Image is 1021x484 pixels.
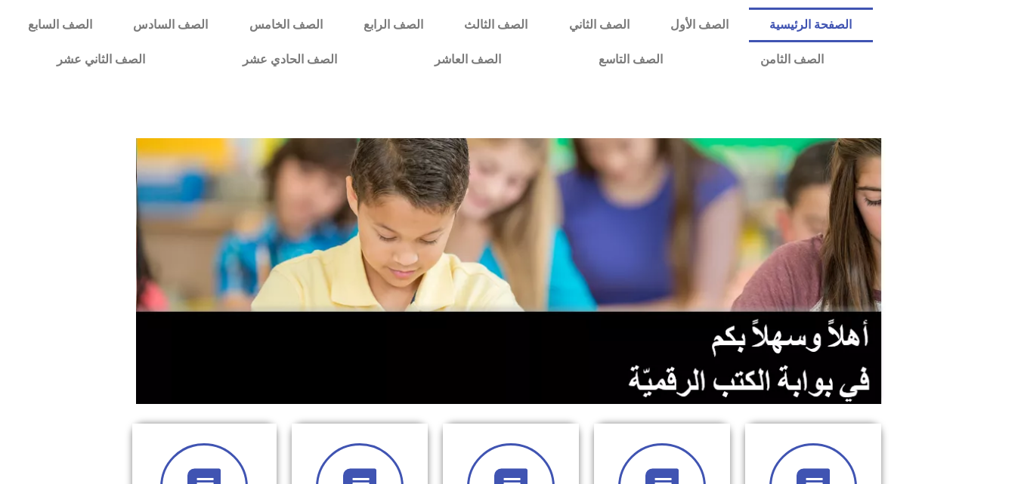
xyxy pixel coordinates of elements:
[444,8,548,42] a: الصف الثالث
[193,42,385,77] a: الصف الحادي عشر
[385,42,549,77] a: الصف العاشر
[650,8,749,42] a: الصف الأول
[113,8,228,42] a: الصف السادس
[343,8,444,42] a: الصف الرابع
[229,8,343,42] a: الصف الخامس
[549,42,711,77] a: الصف التاسع
[549,8,650,42] a: الصف الثاني
[711,42,872,77] a: الصف الثامن
[8,42,193,77] a: الصف الثاني عشر
[8,8,113,42] a: الصف السابع
[749,8,872,42] a: الصفحة الرئيسية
